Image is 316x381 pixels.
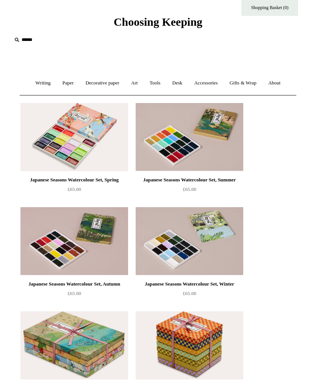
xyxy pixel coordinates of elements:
[20,207,128,275] a: Japanese Seasons Watercolour Set, Autumn Japanese Seasons Watercolour Set, Autumn
[167,73,188,93] a: Desk
[80,73,125,93] a: Decorative paper
[138,280,241,289] div: Japanese Seasons Watercolour Set, Winter
[144,73,166,93] a: Tools
[67,290,81,296] span: £65.00
[20,175,128,206] a: Japanese Seasons Watercolour Set, Spring £65.00
[189,73,223,93] a: Accessories
[136,207,243,275] img: Japanese Seasons Watercolour Set, Winter
[20,103,128,171] img: Japanese Seasons Watercolour Set, Spring
[30,73,56,93] a: Writing
[224,73,262,93] a: Gifts & Wrap
[136,311,243,379] img: Choosing Keeping Retro Watercolour Set, Decades Collection
[67,186,81,192] span: £65.00
[22,280,126,289] div: Japanese Seasons Watercolour Set, Autumn
[183,186,196,192] span: £65.00
[114,16,202,28] span: Choosing Keeping
[20,103,128,171] a: Japanese Seasons Watercolour Set, Spring Japanese Seasons Watercolour Set, Spring
[136,103,243,171] img: Japanese Seasons Watercolour Set, Summer
[22,175,126,184] div: Japanese Seasons Watercolour Set, Spring
[20,311,128,379] a: Japanese Watercolour Set, 4 Seasons Japanese Watercolour Set, 4 Seasons
[138,175,241,184] div: Japanese Seasons Watercolour Set, Summer
[136,207,243,275] a: Japanese Seasons Watercolour Set, Winter Japanese Seasons Watercolour Set, Winter
[20,280,128,311] a: Japanese Seasons Watercolour Set, Autumn £65.00
[263,73,286,93] a: About
[114,22,202,27] a: Choosing Keeping
[126,73,143,93] a: Art
[136,311,243,379] a: Choosing Keeping Retro Watercolour Set, Decades Collection Choosing Keeping Retro Watercolour Set...
[136,103,243,171] a: Japanese Seasons Watercolour Set, Summer Japanese Seasons Watercolour Set, Summer
[57,73,79,93] a: Paper
[20,311,128,379] img: Japanese Watercolour Set, 4 Seasons
[136,175,243,206] a: Japanese Seasons Watercolour Set, Summer £65.00
[183,290,196,296] span: £65.00
[20,207,128,275] img: Japanese Seasons Watercolour Set, Autumn
[136,280,243,311] a: Japanese Seasons Watercolour Set, Winter £65.00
